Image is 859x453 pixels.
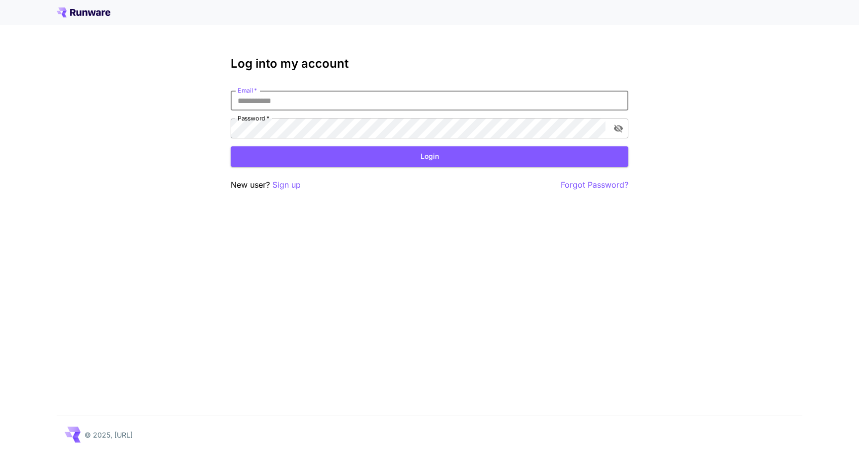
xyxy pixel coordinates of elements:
button: Forgot Password? [561,179,628,191]
button: Sign up [272,179,301,191]
label: Password [238,114,269,122]
h3: Log into my account [231,57,628,71]
button: toggle password visibility [609,119,627,137]
button: Login [231,146,628,167]
label: Email [238,86,257,95]
p: © 2025, [URL] [85,430,133,440]
p: New user? [231,179,301,191]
